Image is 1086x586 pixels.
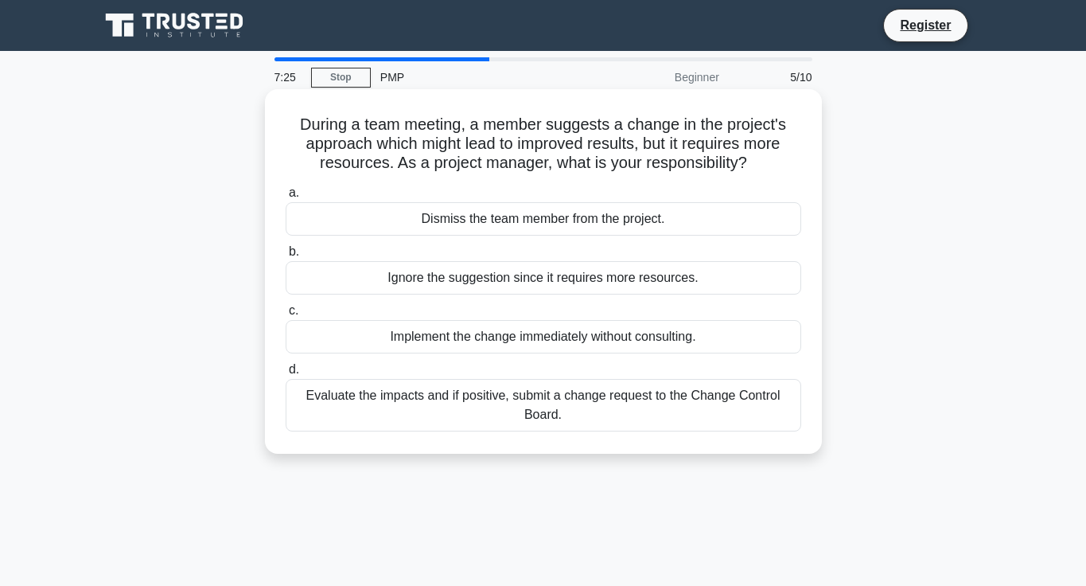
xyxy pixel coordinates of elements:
div: Evaluate the impacts and if positive, submit a change request to the Change Control Board. [286,379,801,432]
span: a. [289,186,299,199]
div: PMP [371,61,590,93]
span: b. [289,244,299,258]
div: Dismiss the team member from the project. [286,202,801,236]
a: Stop [311,68,371,88]
div: Beginner [590,61,729,93]
div: 5/10 [729,61,822,93]
a: Register [890,15,960,35]
div: Ignore the suggestion since it requires more resources. [286,261,801,295]
span: d. [289,362,299,376]
div: 7:25 [265,61,311,93]
h5: During a team meeting, a member suggests a change in the project's approach which might lead to i... [284,115,803,174]
span: c. [289,303,298,317]
div: Implement the change immediately without consulting. [286,320,801,354]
